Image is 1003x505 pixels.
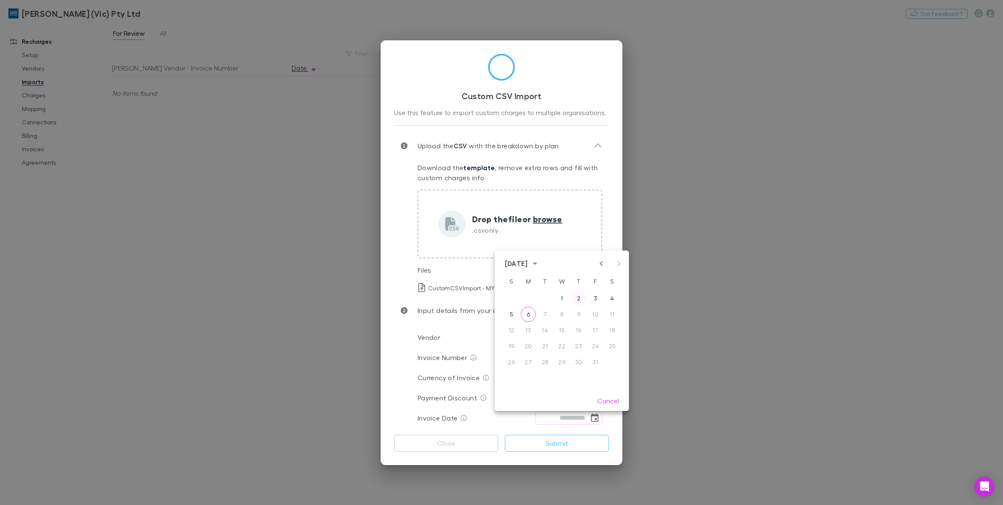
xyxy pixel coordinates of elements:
span: Wednesday [554,273,569,290]
div: Open Intercom Messenger [974,476,995,497]
button: 5 [504,307,519,322]
span: browse [533,213,562,224]
div: [DATE] [505,258,528,268]
button: Submit [505,435,609,452]
button: Previous month [596,258,606,268]
strong: CSV [454,142,467,150]
div: Use this feature to import custom charges to multiple organisations. [394,108,609,118]
p: Download the , remove extra rows and fill with custom charges info [418,163,602,183]
h3: Custom CSV Import [394,91,609,101]
a: template [463,163,495,172]
p: Currency of Invoice [418,373,480,383]
p: Files [418,265,431,275]
button: 6 [521,307,536,322]
button: 3 [588,291,603,306]
p: Drop the file or [472,213,562,225]
p: Upload the with the breakdown by plan [407,141,559,151]
span: Friday [588,273,603,290]
button: 1 [554,291,569,306]
p: .csv only [472,225,562,235]
span: Tuesday [538,273,553,290]
button: Close [394,435,498,452]
div: Upload theCSV with the breakdown by plan [394,132,609,159]
p: Input details from your invoice [407,305,515,316]
p: Payment Discount [418,393,477,403]
button: 2 [571,291,586,306]
p: CustomCSVImport - MYOB [DATE].csv [418,283,534,292]
span: Saturday [605,273,620,290]
button: calendar view is open, switch to year view [530,258,540,268]
p: Invoice Date [418,413,457,423]
button: Cancel [590,394,626,408]
span: Thursday [571,273,586,290]
div: Input details from your invoice [394,297,609,324]
button: 4 [605,291,620,306]
p: Invoice Number [418,352,467,363]
span: Monday [521,273,536,290]
p: Vendor [418,332,440,342]
span: Sunday [504,273,519,290]
button: Choose date [589,412,601,424]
